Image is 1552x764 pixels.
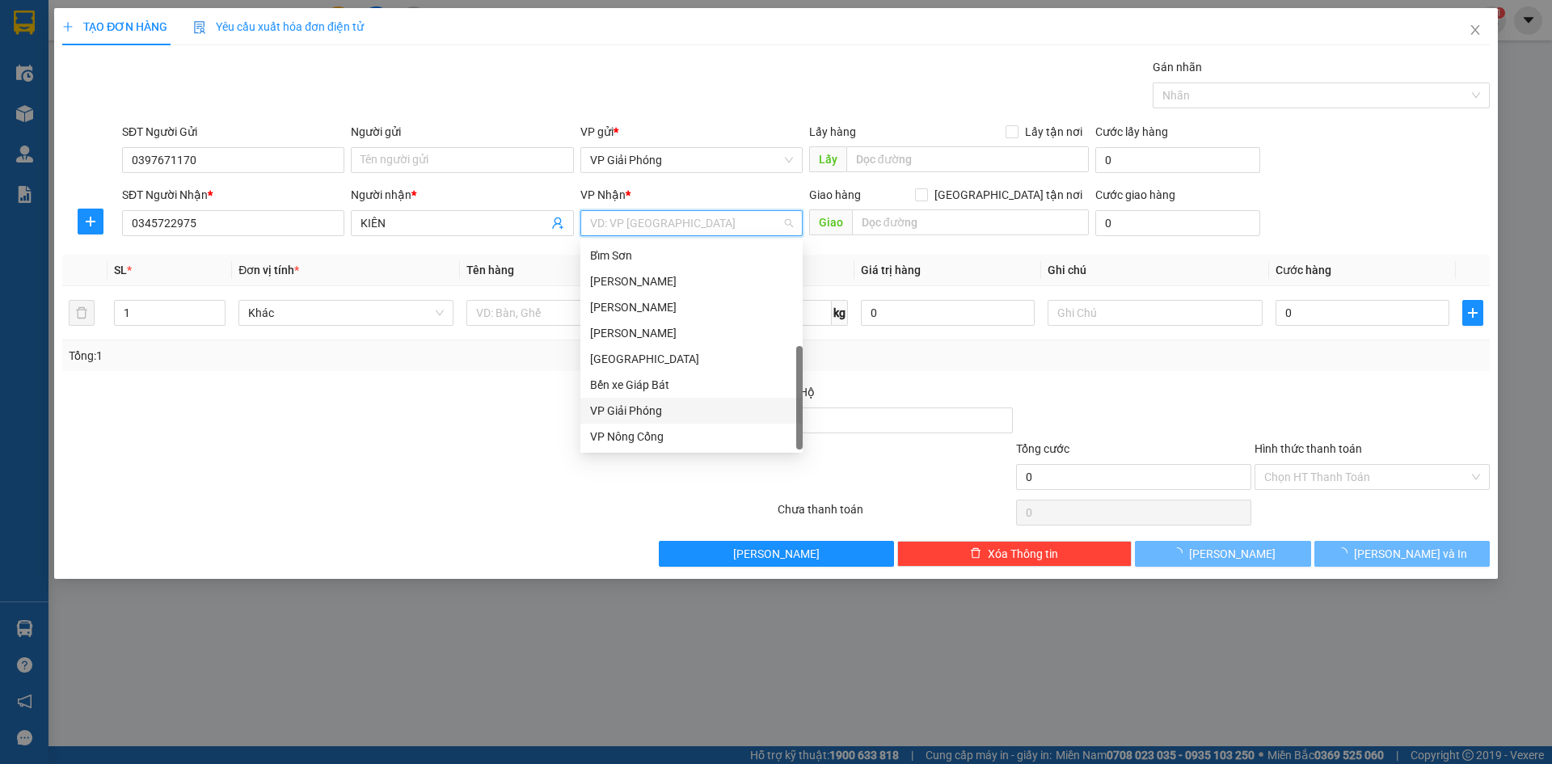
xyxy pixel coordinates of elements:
div: Chưa thanh toán [776,500,1014,529]
button: [PERSON_NAME] [659,541,894,567]
div: [PERSON_NAME] [590,298,793,316]
div: Như Thanh [580,320,803,346]
label: Hình thức thanh toán [1255,442,1362,455]
div: Bến xe Giáp Bát [590,376,793,394]
img: logo [9,47,47,103]
div: VP Giải Phóng [590,402,793,420]
div: Bỉm Sơn [590,247,793,264]
span: VP Giải Phóng [590,148,793,172]
span: [GEOGRAPHIC_DATA] tận nơi [928,186,1089,204]
span: [PERSON_NAME] [733,545,820,563]
span: kg [832,300,848,326]
span: Tổng cước [1016,442,1069,455]
input: Ghi Chú [1048,300,1263,326]
span: Khác [248,301,444,325]
button: delete [69,300,95,326]
span: Lấy hàng [809,125,856,138]
span: loading [1171,547,1189,559]
input: VD: Bàn, Ghế [466,300,681,326]
button: [PERSON_NAME] và In [1314,541,1490,567]
span: Xóa Thông tin [988,545,1058,563]
div: Thái Nguyên [580,294,803,320]
label: Cước giao hàng [1095,188,1175,201]
input: Dọc đường [852,209,1089,235]
input: 0 [861,300,1035,326]
img: icon [193,21,206,34]
span: Giá trị hàng [861,264,921,276]
strong: PHIẾU BIÊN NHẬN [69,89,157,124]
div: [GEOGRAPHIC_DATA] [590,350,793,368]
span: SĐT XE 0942 103 687 [57,51,169,86]
span: Lấy [809,146,846,172]
span: [PERSON_NAME] [1189,545,1276,563]
span: [PERSON_NAME] và In [1354,545,1467,563]
label: Cước lấy hàng [1095,125,1168,138]
span: delete [970,547,981,560]
th: Ghi chú [1041,255,1269,286]
input: Cước lấy hàng [1095,147,1260,173]
div: Người nhận [351,186,573,204]
div: Tổng: 1 [69,347,599,365]
div: Bắc Ninh [580,346,803,372]
div: SĐT Người Nhận [122,186,344,204]
div: Người gửi [351,123,573,141]
div: VP Nông Cống [580,424,803,450]
label: Gán nhãn [1153,61,1202,74]
input: Dọc đường [846,146,1089,172]
button: plus [1462,300,1483,326]
div: SĐT Người Gửi [122,123,344,141]
span: plus [78,215,103,228]
span: TẠO ĐƠN HÀNG [62,20,167,33]
div: VP Nông Cống [590,428,793,445]
span: Giao [809,209,852,235]
span: Cước hàng [1276,264,1331,276]
div: Bến xe Giáp Bát [580,372,803,398]
button: Close [1453,8,1498,53]
button: deleteXóa Thông tin [897,541,1132,567]
div: Bỉm Sơn [580,243,803,268]
span: Lấy tận nơi [1018,123,1089,141]
span: Yêu cầu xuất hóa đơn điện tử [193,20,364,33]
span: Tên hàng [466,264,514,276]
span: VP Nhận [580,188,626,201]
span: Giao hàng [809,188,861,201]
span: Đơn vị tính [238,264,299,276]
span: close [1469,23,1482,36]
button: [PERSON_NAME] [1135,541,1310,567]
span: user-add [551,217,564,230]
span: plus [1463,306,1482,319]
div: [PERSON_NAME] [590,324,793,342]
strong: CHUYỂN PHÁT NHANH ĐÔNG LÝ [48,13,178,48]
div: VP Giải Phóng [580,398,803,424]
button: plus [78,209,103,234]
span: loading [1336,547,1354,559]
div: Hà Trung [580,268,803,294]
span: GP1408250261 [179,65,276,82]
div: [PERSON_NAME] [590,272,793,290]
span: plus [62,21,74,32]
div: VP gửi [580,123,803,141]
span: SL [114,264,127,276]
span: Thu Hộ [778,386,815,399]
input: Cước giao hàng [1095,210,1260,236]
